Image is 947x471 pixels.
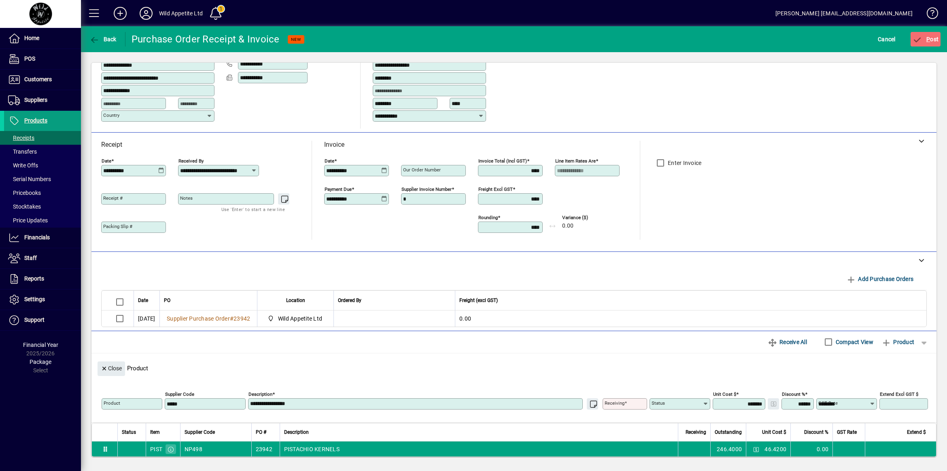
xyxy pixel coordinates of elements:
[775,7,913,20] div: [PERSON_NAME] [EMAIL_ADDRESS][DOMAIN_NAME]
[122,428,136,437] span: Status
[605,400,624,406] mat-label: Receiving
[926,36,930,42] span: P
[4,269,81,289] a: Reports
[911,32,941,46] button: Post
[178,158,204,164] mat-label: Received by
[715,428,742,437] span: Outstanding
[4,49,81,69] a: POS
[846,272,913,285] span: Add Purchase Orders
[180,195,193,201] mat-label: Notes
[478,215,498,220] mat-label: Rounding
[164,296,170,305] span: PO
[291,37,301,42] span: NEW
[478,158,527,164] mat-label: Invoice Total (incl GST)
[101,362,122,375] span: Close
[278,315,322,323] span: Wild Appetite Ltd
[4,248,81,268] a: Staff
[134,310,159,327] td: [DATE]
[24,296,45,302] span: Settings
[4,200,81,213] a: Stocktakes
[138,296,148,305] span: Date
[164,296,253,305] div: PO
[455,310,926,327] td: 0.00
[652,400,665,406] mat-label: Status
[164,314,253,323] a: Supplier Purchase Order#23942
[4,28,81,49] a: Home
[459,296,498,305] span: Freight (excl GST)
[686,428,706,437] span: Receiving
[338,296,451,305] div: Ordered By
[555,158,596,164] mat-label: Line item rates are
[880,391,918,397] mat-label: Extend excl GST $
[4,158,81,172] a: Write Offs
[103,224,132,229] mat-label: Packing Slip #
[8,162,38,169] span: Write Offs
[4,145,81,158] a: Transfers
[23,342,58,348] span: Financial Year
[768,336,807,348] span: Receive All
[4,90,81,110] a: Suppliers
[24,117,47,124] span: Products
[401,186,452,192] mat-label: Supplier invoice number
[878,33,896,46] span: Cancel
[30,359,51,365] span: Package
[325,158,334,164] mat-label: Date
[98,361,125,376] button: Close
[234,315,250,322] span: 23942
[713,391,736,397] mat-label: Unit Cost $
[764,445,786,453] span: 46.4200
[790,441,832,458] td: 0.00
[167,315,230,322] span: Supplier Purchase Order
[666,159,701,167] label: Enter Invoice
[834,338,873,346] label: Compact View
[24,35,39,41] span: Home
[8,190,41,196] span: Pricebooks
[562,223,573,229] span: 0.00
[843,272,917,286] button: Add Purchase Orders
[24,55,35,62] span: POS
[4,310,81,330] a: Support
[24,275,44,282] span: Reports
[102,158,111,164] mat-label: Date
[150,428,160,437] span: Item
[762,428,786,437] span: Unit Cost $
[782,391,805,397] mat-label: Discount %
[4,186,81,200] a: Pricebooks
[81,32,125,46] app-page-header-button: Back
[107,6,133,21] button: Add
[24,234,50,241] span: Financials
[4,172,81,186] a: Serial Numbers
[4,213,81,227] a: Price Updates
[103,195,123,201] mat-label: Receipt #
[764,335,810,349] button: Receive All
[24,97,47,103] span: Suppliers
[4,131,81,145] a: Receipts
[804,428,828,437] span: Discount %
[8,217,48,224] span: Price Updates
[907,428,926,437] span: Extend $
[876,32,898,46] button: Cancel
[325,186,352,192] mat-label: Payment due
[8,135,34,141] span: Receipts
[165,391,194,397] mat-label: Supplier Code
[185,428,215,437] span: Supplier Code
[103,112,119,118] mat-label: Country
[138,296,155,305] div: Date
[4,228,81,248] a: Financials
[338,296,361,305] span: Ordered By
[837,428,857,437] span: GST Rate
[89,36,117,42] span: Back
[562,215,611,220] span: Variance ($)
[104,400,120,406] mat-label: Product
[256,428,266,437] span: PO #
[230,315,234,322] span: #
[133,6,159,21] button: Profile
[150,445,162,453] div: PIST
[8,203,41,210] span: Stocktakes
[710,441,746,458] td: 246.4000
[24,255,37,261] span: Staff
[251,441,280,458] td: 23942
[248,391,272,397] mat-label: Description
[8,176,51,182] span: Serial Numbers
[459,296,916,305] div: Freight (excl GST)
